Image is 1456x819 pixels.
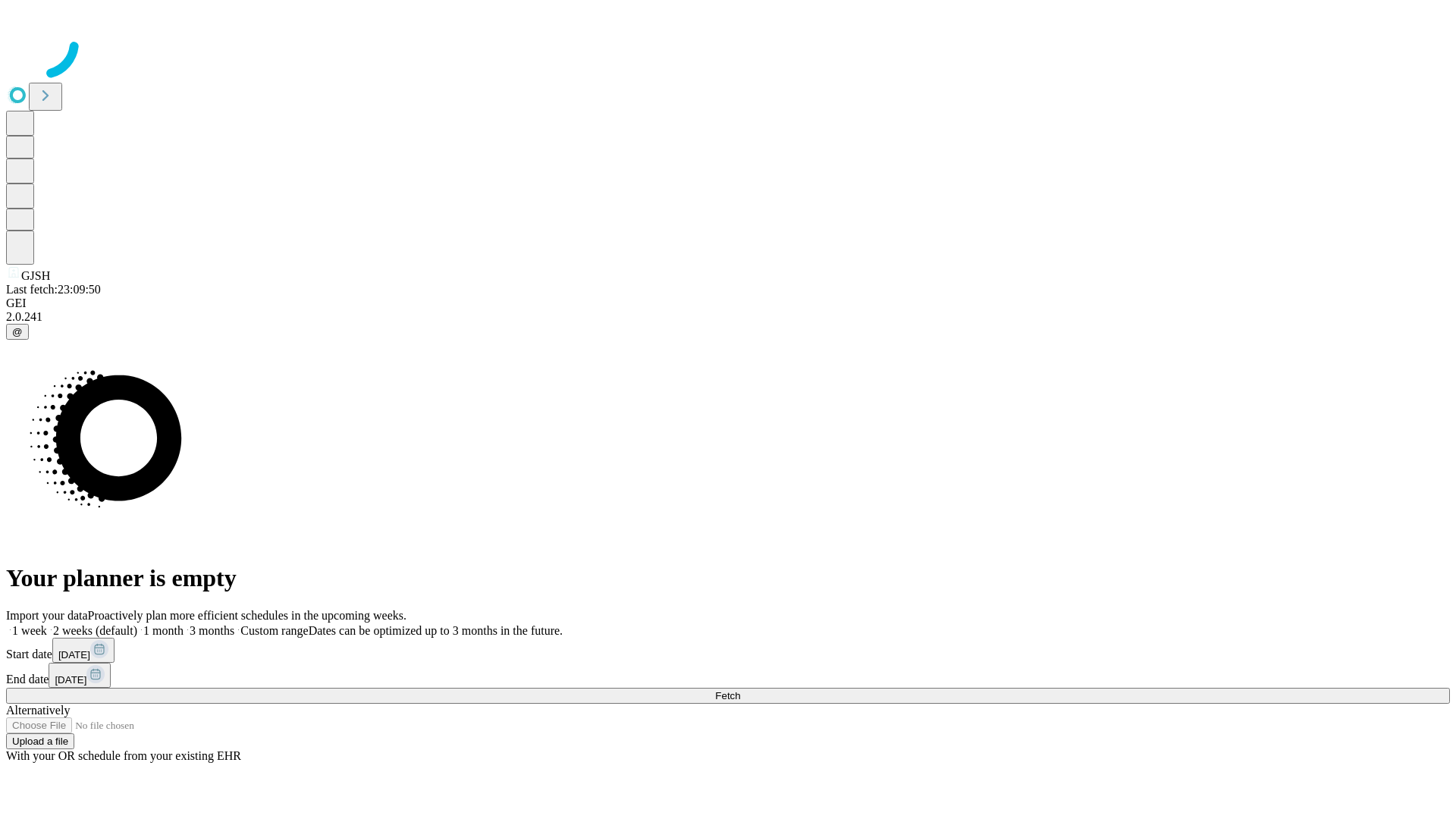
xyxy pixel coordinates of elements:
[6,297,1450,310] div: GEI
[240,624,308,637] span: Custom range
[715,690,740,701] span: Fetch
[58,649,90,661] span: [DATE]
[6,324,29,340] button: @
[88,609,406,622] span: Proactively plan more efficient schedules in the upcoming weeks.
[309,624,563,637] span: Dates can be optimized up to 3 months in the future.
[143,624,184,637] span: 1 month
[12,326,23,337] span: @
[52,638,115,663] button: [DATE]
[55,674,86,686] span: [DATE]
[6,733,74,749] button: Upload a file
[6,749,241,762] span: With your OR schedule from your existing EHR
[190,624,234,637] span: 3 months
[6,609,88,622] span: Import your data
[6,310,1450,324] div: 2.0.241
[6,564,1450,592] h1: Your planner is empty
[6,688,1450,704] button: Fetch
[53,624,137,637] span: 2 weeks (default)
[21,269,50,282] span: GJSH
[49,663,111,688] button: [DATE]
[6,638,1450,663] div: Start date
[12,624,47,637] span: 1 week
[6,283,101,296] span: Last fetch: 23:09:50
[6,663,1450,688] div: End date
[6,704,70,717] span: Alternatively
